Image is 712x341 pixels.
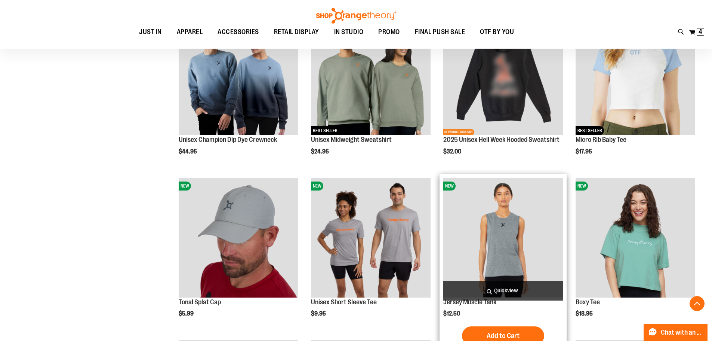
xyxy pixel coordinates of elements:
[576,310,594,317] span: $18.95
[307,12,434,174] div: product
[266,24,327,41] a: RETAIL DISPLAY
[576,15,695,136] a: Micro Rib Baby TeeNEWBEST SELLER
[443,178,563,299] a: Jersey Muscle TankNEW
[576,148,593,155] span: $17.95
[415,24,465,40] span: FINAL PUSH SALE
[311,182,323,191] span: NEW
[443,148,462,155] span: $32.00
[179,298,221,306] a: Tonal Splat Cap
[378,24,400,40] span: PROMO
[327,24,371,41] a: IN STUDIO
[274,24,319,40] span: RETAIL DISPLAY
[179,15,298,135] img: Unisex Champion Dip Dye Crewneck
[179,148,198,155] span: $44.95
[644,324,708,341] button: Chat with an Expert
[179,15,298,136] a: Unisex Champion Dip Dye CrewneckNEW
[576,15,695,135] img: Micro Rib Baby Tee
[179,178,298,298] img: Product image for Grey Tonal Splat Cap
[311,298,377,306] a: Unisex Short Sleeve Tee
[699,28,702,36] span: 4
[169,24,210,41] a: APPAREL
[443,281,563,301] a: Quickview
[311,136,392,143] a: Unisex Midweight Sweatshirt
[440,12,567,174] div: product
[443,15,563,136] a: 2025 Hell Week Hooded SweatshirtNEWNETWORK EXCLUSIVE
[179,178,298,299] a: Product image for Grey Tonal Splat CapNEW
[179,182,191,191] span: NEW
[175,12,302,174] div: product
[487,332,520,340] span: Add to Cart
[132,24,169,40] a: JUST IN
[443,15,563,135] img: 2025 Hell Week Hooded Sweatshirt
[576,182,588,191] span: NEW
[576,298,600,306] a: Boxy Tee
[443,298,496,306] a: Jersey Muscle Tank
[480,24,514,40] span: OTF BY YOU
[443,136,560,143] a: 2025 Unisex Hell Week Hooded Sweatshirt
[179,310,195,317] span: $5.99
[311,310,327,317] span: $9.95
[175,174,302,337] div: product
[334,24,364,40] span: IN STUDIO
[443,182,456,191] span: NEW
[311,15,431,136] a: Unisex Midweight SweatshirtNEWBEST SELLER
[576,178,695,299] a: Boxy TeeNEW
[443,178,563,298] img: Jersey Muscle Tank
[576,136,626,143] a: Micro Rib Baby Tee
[311,178,431,299] a: Unisex Short Sleeve TeeNEW
[315,8,397,24] img: Shop Orangetheory
[371,24,407,41] a: PROMO
[443,129,474,135] span: NETWORK EXCLUSIVE
[407,24,473,41] a: FINAL PUSH SALE
[443,310,461,317] span: $12.50
[218,24,259,40] span: ACCESSORIES
[177,24,203,40] span: APPAREL
[311,15,431,135] img: Unisex Midweight Sweatshirt
[307,174,434,337] div: product
[576,126,604,135] span: BEST SELLER
[661,329,703,336] span: Chat with an Expert
[210,24,266,41] a: ACCESSORIES
[572,12,699,174] div: product
[311,126,339,135] span: BEST SELLER
[311,148,330,155] span: $24.95
[576,178,695,298] img: Boxy Tee
[139,24,162,40] span: JUST IN
[311,178,431,298] img: Unisex Short Sleeve Tee
[690,296,705,311] button: Back To Top
[179,136,277,143] a: Unisex Champion Dip Dye Crewneck
[572,174,699,337] div: product
[472,24,521,41] a: OTF BY YOU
